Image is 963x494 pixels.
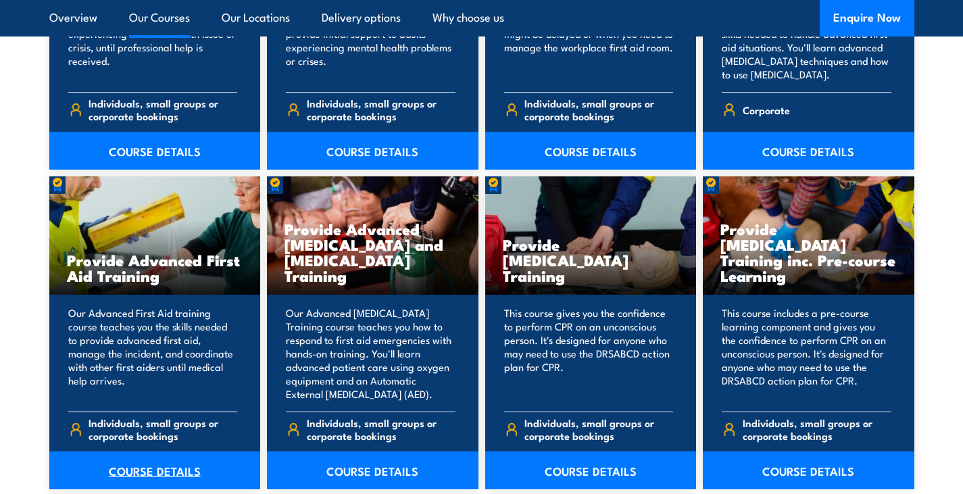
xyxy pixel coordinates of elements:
h3: Provide Advanced First Aid Training [67,252,243,283]
a: COURSE DETAILS [703,451,914,489]
a: COURSE DETAILS [267,132,478,170]
span: Individuals, small groups or corporate bookings [524,416,673,442]
a: COURSE DETAILS [703,132,914,170]
a: COURSE DETAILS [49,451,261,489]
span: Individuals, small groups or corporate bookings [307,416,455,442]
a: COURSE DETAILS [485,451,697,489]
a: COURSE DETAILS [485,132,697,170]
h3: Provide [MEDICAL_DATA] Training [503,237,679,283]
span: Individuals, small groups or corporate bookings [307,97,455,122]
h3: Provide Advanced [MEDICAL_DATA] and [MEDICAL_DATA] Training [285,221,461,283]
span: Individuals, small groups or corporate bookings [524,97,673,122]
h3: Provide [MEDICAL_DATA] Training inc. Pre-course Learning [720,221,897,283]
span: Individuals, small groups or corporate bookings [743,416,891,442]
span: Individuals, small groups or corporate bookings [89,97,237,122]
a: COURSE DETAILS [267,451,478,489]
span: Corporate [743,99,790,120]
p: Our Advanced First Aid training course teaches you the skills needed to provide advanced first ai... [68,306,238,401]
p: This course gives you the confidence to perform CPR on an unconscious person. It's designed for a... [504,306,674,401]
p: Our Advanced [MEDICAL_DATA] Training course teaches you how to respond to first aid emergencies w... [286,306,455,401]
span: Individuals, small groups or corporate bookings [89,416,237,442]
p: This course includes a pre-course learning component and gives you the confidence to perform CPR ... [722,306,891,401]
a: COURSE DETAILS [49,132,261,170]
